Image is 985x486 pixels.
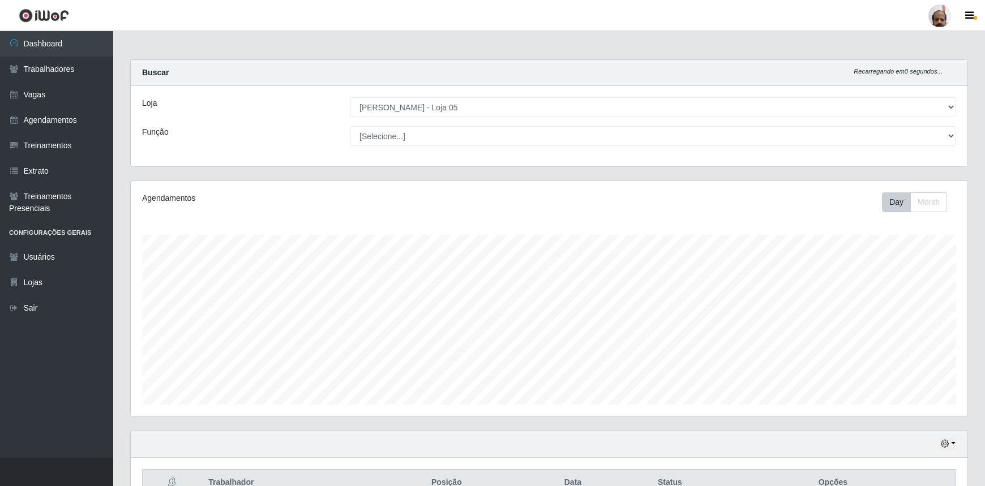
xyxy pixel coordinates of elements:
img: CoreUI Logo [19,8,69,23]
div: Toolbar with button groups [882,192,956,212]
i: Recarregando em 0 segundos... [854,68,943,75]
button: Month [910,192,947,212]
label: Função [142,126,169,138]
div: First group [882,192,947,212]
label: Loja [142,97,157,109]
div: Agendamentos [142,192,472,204]
strong: Buscar [142,68,169,77]
button: Day [882,192,911,212]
